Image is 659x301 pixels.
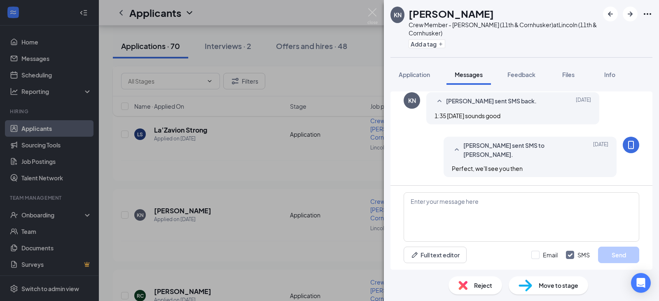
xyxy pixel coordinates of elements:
[438,42,443,47] svg: Plus
[409,21,599,37] div: Crew Member - [PERSON_NAME] (11th & Cornhusker) at Lincoln (11th & Cornhusker)
[452,165,523,172] span: Perfect, we'll see you then
[411,251,419,259] svg: Pen
[562,71,575,78] span: Files
[507,71,535,78] span: Feedback
[463,141,571,159] span: [PERSON_NAME] sent SMS to [PERSON_NAME].
[603,7,618,21] button: ArrowLeftNew
[452,145,462,155] svg: SmallChevronUp
[604,71,615,78] span: Info
[631,273,651,293] div: Open Intercom Messenger
[623,7,638,21] button: ArrowRight
[435,112,500,119] span: 1:35 [DATE] sounds good
[435,96,444,106] svg: SmallChevronUp
[404,247,467,263] button: Full text editorPen
[605,9,615,19] svg: ArrowLeftNew
[598,247,639,263] button: Send
[626,140,636,150] svg: MobileSms
[399,71,430,78] span: Application
[409,40,445,48] button: PlusAdd a tag
[576,96,591,106] span: [DATE]
[593,141,608,159] span: [DATE]
[408,96,416,105] div: KN
[446,96,537,106] span: [PERSON_NAME] sent SMS back.
[409,7,494,21] h1: [PERSON_NAME]
[625,9,635,19] svg: ArrowRight
[455,71,483,78] span: Messages
[643,9,652,19] svg: Ellipses
[394,11,402,19] div: KN
[474,281,492,290] span: Reject
[539,281,578,290] span: Move to stage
